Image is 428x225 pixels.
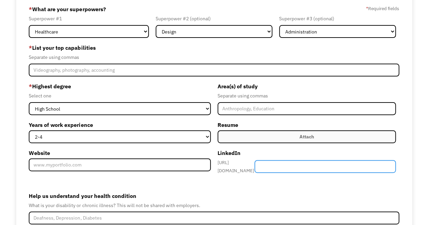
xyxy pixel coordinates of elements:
label: Area(s) of study [218,81,396,92]
div: Separate using commas [29,53,399,61]
div: Superpower #2 (optional) [156,15,272,23]
input: www.myportfolio.com [29,158,210,171]
label: Years of work experience [29,119,210,130]
div: Select one [29,92,210,100]
label: Website [29,148,210,158]
label: Help us understand your health condition [29,190,399,201]
div: Superpower #1 [29,15,149,23]
label: Required fields [366,4,399,13]
label: List your top capabilities [29,42,399,53]
input: Deafness, Depression, Diabetes [29,211,399,224]
label: Highest degree [29,81,210,92]
div: What is your disability or chronic illness? This will not be shared with employers. [29,201,399,209]
label: LinkedIn [218,148,396,158]
input: Videography, photography, accounting [29,64,399,76]
label: What are your superpowers? [29,4,106,15]
div: Attach [299,133,314,141]
label: Resume [218,119,396,130]
div: Superpower #3 (optional) [279,15,396,23]
div: [URL][DOMAIN_NAME] [218,158,255,175]
input: Anthropology, Education [218,102,396,115]
div: Separate using commas [218,92,396,100]
label: Attach [218,130,396,143]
